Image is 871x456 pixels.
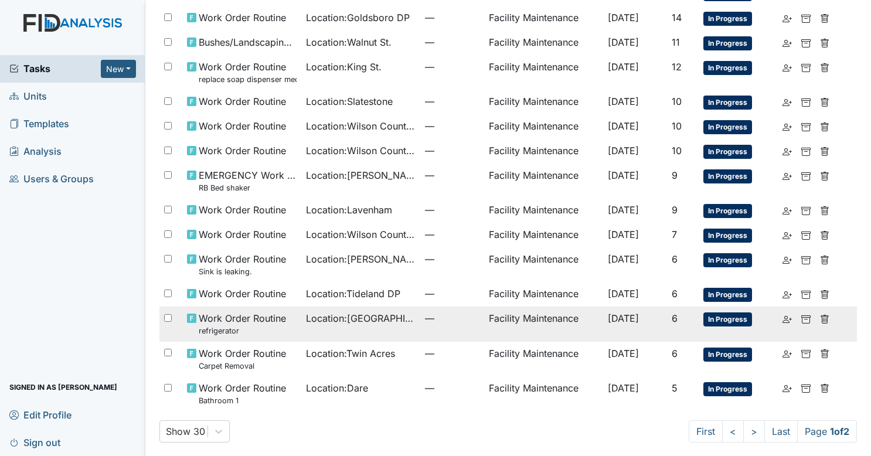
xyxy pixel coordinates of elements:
[820,35,829,49] a: Delete
[820,203,829,217] a: Delete
[703,288,752,302] span: In Progress
[820,144,829,158] a: Delete
[703,229,752,243] span: In Progress
[820,119,829,133] a: Delete
[820,60,829,74] a: Delete
[672,204,678,216] span: 9
[425,287,479,301] span: —
[801,227,811,241] a: Archive
[703,12,752,26] span: In Progress
[608,61,639,73] span: [DATE]
[608,253,639,265] span: [DATE]
[425,119,479,133] span: —
[425,11,479,25] span: —
[199,395,286,406] small: Bathroom 1
[484,376,603,411] td: Facility Maintenance
[484,282,603,307] td: Facility Maintenance
[764,420,798,443] a: Last
[425,60,479,74] span: —
[306,94,393,108] span: Location : Slatestone
[199,203,286,217] span: Work Order Routine
[703,312,752,326] span: In Progress
[199,311,286,336] span: Work Order Routine refrigerator
[703,253,752,267] span: In Progress
[484,247,603,282] td: Facility Maintenance
[199,119,286,133] span: Work Order Routine
[722,420,744,443] a: <
[425,144,479,158] span: —
[608,312,639,324] span: [DATE]
[199,346,286,372] span: Work Order Routine Carpet Removal
[801,144,811,158] a: Archive
[820,168,829,182] a: Delete
[306,35,392,49] span: Location : Walnut St.
[801,11,811,25] a: Archive
[199,60,297,85] span: Work Order Routine replace soap dispenser med room
[9,62,101,76] a: Tasks
[801,60,811,74] a: Archive
[484,307,603,341] td: Facility Maintenance
[199,144,286,158] span: Work Order Routine
[166,424,205,438] div: Show 30
[9,378,117,396] span: Signed in as [PERSON_NAME]
[703,96,752,110] span: In Progress
[9,87,47,106] span: Units
[9,406,72,424] span: Edit Profile
[608,382,639,394] span: [DATE]
[820,287,829,301] a: Delete
[306,119,416,133] span: Location : Wilson County CS
[306,144,416,158] span: Location : Wilson County CS
[101,60,136,78] button: New
[820,227,829,241] a: Delete
[484,90,603,114] td: Facility Maintenance
[608,36,639,48] span: [DATE]
[199,182,297,193] small: RB Bed shaker
[672,36,680,48] span: 11
[672,253,678,265] span: 6
[703,204,752,218] span: In Progress
[672,120,682,132] span: 10
[425,168,479,182] span: —
[820,11,829,25] a: Delete
[801,94,811,108] a: Archive
[608,204,639,216] span: [DATE]
[703,61,752,75] span: In Progress
[199,325,286,336] small: refrigerator
[9,142,62,161] span: Analysis
[425,346,479,360] span: —
[672,12,682,23] span: 14
[484,342,603,376] td: Facility Maintenance
[743,420,765,443] a: >
[199,266,286,277] small: Sink is leaking.
[820,252,829,266] a: Delete
[672,288,678,300] span: 6
[199,381,286,406] span: Work Order Routine Bathroom 1
[820,311,829,325] a: Delete
[199,252,286,277] span: Work Order Routine Sink is leaking.
[306,311,416,325] span: Location : [GEOGRAPHIC_DATA]
[830,426,849,437] strong: 1 of 2
[484,198,603,223] td: Facility Maintenance
[425,381,479,395] span: —
[703,382,752,396] span: In Progress
[306,252,416,266] span: Location : [PERSON_NAME]. ICF
[306,11,410,25] span: Location : Goldsboro DP
[199,94,286,108] span: Work Order Routine
[703,145,752,159] span: In Progress
[689,420,723,443] a: First
[801,287,811,301] a: Archive
[820,94,829,108] a: Delete
[306,227,416,241] span: Location : Wilson County CS
[9,170,94,188] span: Users & Groups
[199,360,286,372] small: Carpet Removal
[199,227,286,241] span: Work Order Routine
[484,164,603,198] td: Facility Maintenance
[820,381,829,395] a: Delete
[703,169,752,183] span: In Progress
[484,139,603,164] td: Facility Maintenance
[484,55,603,90] td: Facility Maintenance
[199,11,286,25] span: Work Order Routine
[306,346,395,360] span: Location : Twin Acres
[306,168,416,182] span: Location : [PERSON_NAME].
